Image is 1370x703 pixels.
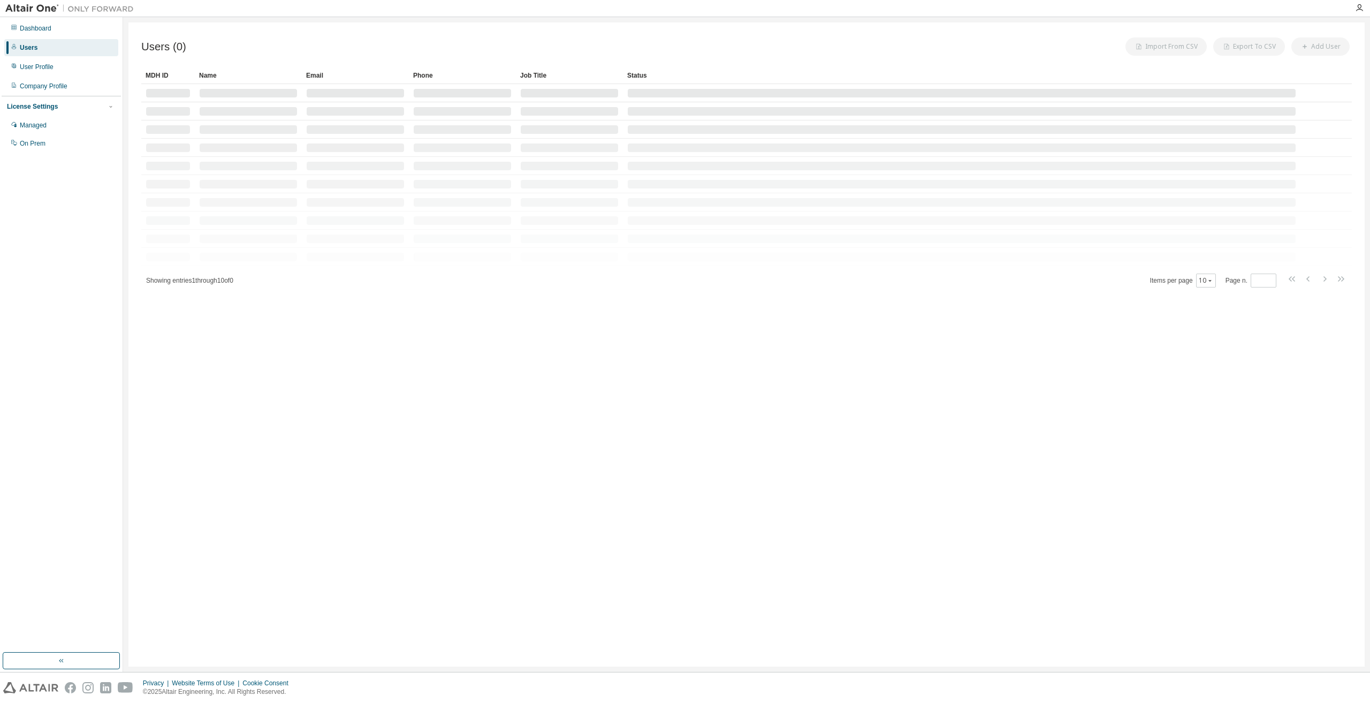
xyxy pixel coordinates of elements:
img: instagram.svg [82,682,94,693]
div: Privacy [143,679,172,687]
div: MDH ID [146,67,191,84]
span: Showing entries 1 through 10 of 0 [146,277,233,284]
img: youtube.svg [118,682,133,693]
img: linkedin.svg [100,682,111,693]
p: © 2025 Altair Engineering, Inc. All Rights Reserved. [143,687,295,697]
img: altair_logo.svg [3,682,58,693]
div: Managed [20,121,47,130]
img: facebook.svg [65,682,76,693]
div: License Settings [7,102,58,111]
div: Status [627,67,1296,84]
div: Cookie Consent [242,679,294,687]
div: Email [306,67,405,84]
button: Import From CSV [1125,37,1207,56]
button: Add User [1291,37,1350,56]
div: Name [199,67,298,84]
div: Dashboard [20,24,51,33]
span: Page n. [1226,274,1276,288]
div: Job Title [520,67,619,84]
div: User Profile [20,63,54,71]
div: Phone [413,67,512,84]
div: Company Profile [20,82,67,90]
button: Export To CSV [1213,37,1285,56]
div: On Prem [20,139,45,148]
div: Website Terms of Use [172,679,242,687]
span: Users (0) [141,41,186,53]
span: Items per page [1150,274,1216,288]
img: Altair One [5,3,139,14]
div: Users [20,43,37,52]
button: 10 [1199,276,1213,285]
